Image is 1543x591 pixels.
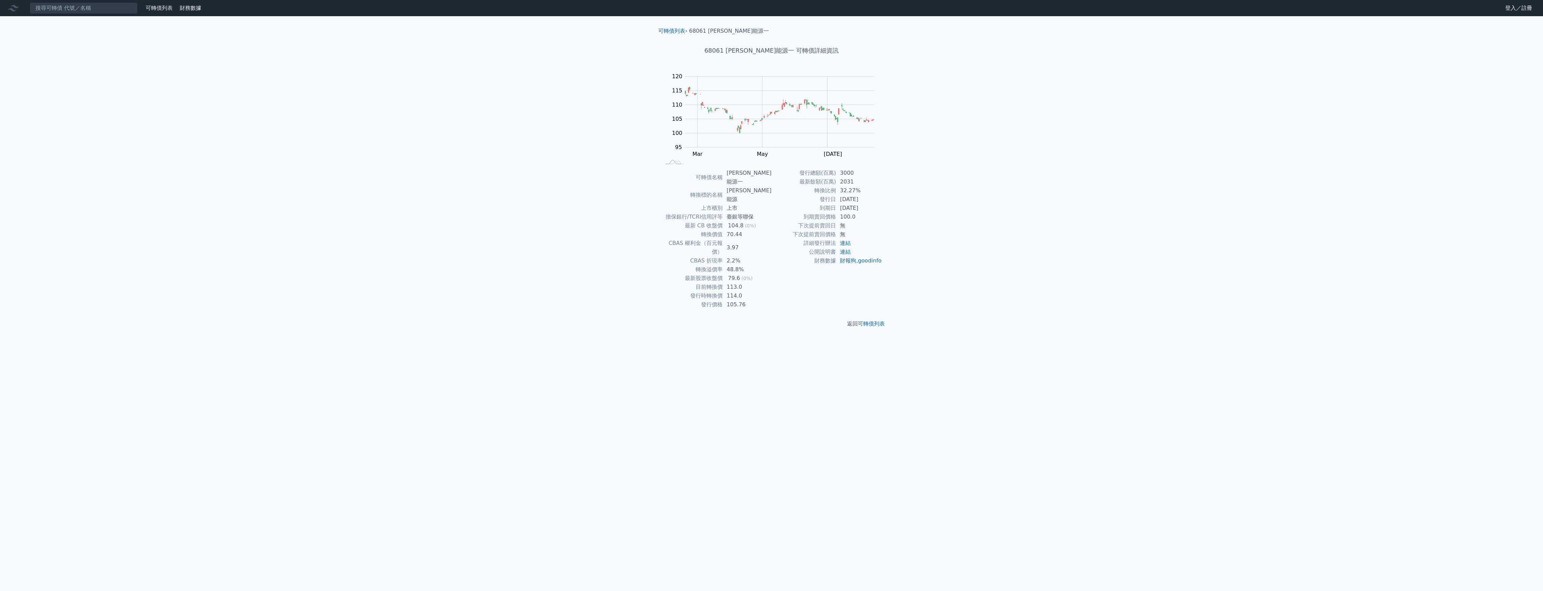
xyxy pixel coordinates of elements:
[723,204,771,213] td: 上市
[840,249,851,255] a: 連結
[836,221,882,230] td: 無
[757,151,768,157] tspan: May
[771,177,836,186] td: 最新餘額(百萬)
[836,177,882,186] td: 2031
[661,169,723,186] td: 可轉債名稱
[723,291,771,300] td: 114.0
[771,221,836,230] td: 下次提前賣回日
[771,256,836,265] td: 財務數據
[723,186,771,204] td: [PERSON_NAME]能源
[658,28,685,34] a: 可轉債列表
[836,204,882,213] td: [DATE]
[661,265,723,274] td: 轉換溢價率
[661,239,723,256] td: CBAS 權利金（百元報價）
[661,221,723,230] td: 最新 CB 收盤價
[824,151,842,157] tspan: [DATE]
[771,248,836,256] td: 公開說明書
[1509,559,1543,591] iframe: Chat Widget
[669,73,884,157] g: Chart
[661,204,723,213] td: 上市櫃別
[836,256,882,265] td: ,
[771,195,836,204] td: 發行日
[658,27,687,35] li: ›
[661,186,723,204] td: 轉換標的名稱
[672,116,682,122] tspan: 105
[661,230,723,239] td: 轉換價值
[723,283,771,291] td: 113.0
[836,230,882,239] td: 無
[840,240,851,246] a: 連結
[672,130,682,136] tspan: 100
[745,223,756,228] span: (0%)
[723,230,771,239] td: 70.44
[661,274,723,283] td: 最新股票收盤價
[146,5,173,11] a: 可轉債列表
[661,300,723,309] td: 發行價格
[723,169,771,186] td: [PERSON_NAME]能源一
[661,213,723,221] td: 擔保銀行/TCRI信用評等
[723,300,771,309] td: 105.76
[723,213,771,221] td: 臺銀等聯保
[672,87,682,94] tspan: 115
[727,274,741,283] div: 79.6
[771,213,836,221] td: 到期賣回價格
[727,221,745,230] div: 104.8
[836,195,882,204] td: [DATE]
[723,265,771,274] td: 48.8%
[180,5,201,11] a: 財務數據
[723,239,771,256] td: 3.97
[771,230,836,239] td: 下次提前賣回價格
[840,257,856,264] a: 財報狗
[661,291,723,300] td: 發行時轉換價
[836,213,882,221] td: 100.0
[672,102,682,108] tspan: 110
[30,2,138,14] input: 搜尋可轉債 代號／名稱
[858,257,881,264] a: goodinfo
[858,320,885,327] a: 可轉債列表
[771,169,836,177] td: 發行總額(百萬)
[723,256,771,265] td: 2.2%
[661,283,723,291] td: 目前轉換價
[771,204,836,213] td: 到期日
[661,256,723,265] td: CBAS 折現率
[771,239,836,248] td: 詳細發行辦法
[836,169,882,177] td: 3000
[653,320,890,328] p: 返回
[836,186,882,195] td: 32.27%
[675,144,682,150] tspan: 95
[741,276,753,281] span: (0%)
[771,186,836,195] td: 轉換比例
[653,46,890,55] h1: 68061 [PERSON_NAME]能源一 可轉債詳細資訊
[672,73,682,80] tspan: 120
[1500,3,1538,13] a: 登入／註冊
[689,27,769,35] li: 68061 [PERSON_NAME]能源一
[692,151,703,157] tspan: Mar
